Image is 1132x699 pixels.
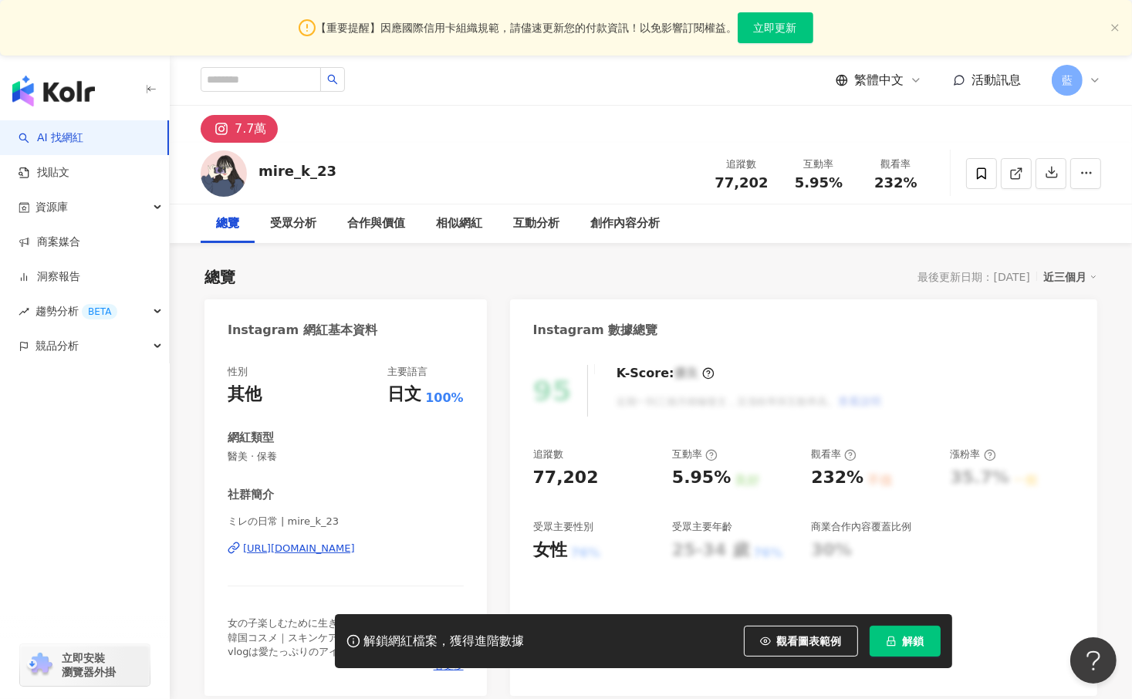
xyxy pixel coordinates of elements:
div: 7.7萬 [235,118,266,140]
span: 5.95% [795,175,843,191]
div: 互動分析 [513,214,559,233]
div: 創作內容分析 [590,214,660,233]
div: 受眾主要性別 [533,520,593,534]
div: Instagram 網紅基本資料 [228,322,377,339]
div: 互動率 [672,447,718,461]
div: 最後更新日期：[DATE] [918,271,1030,283]
div: 日文 [387,383,421,407]
div: 5.95% [672,466,731,490]
span: 立即安裝 瀏覽器外掛 [62,651,116,679]
span: 100% [425,390,463,407]
div: 社群簡介 [228,487,274,503]
div: 77,202 [533,466,599,490]
span: ミレの日常 | mire_k_23 [228,515,464,528]
span: 觀看圖表範例 [777,635,842,647]
div: 漲粉率 [951,447,996,461]
div: 性別 [228,365,248,379]
img: chrome extension [25,653,55,677]
button: 觀看圖表範例 [744,626,858,657]
button: 立即更新 [738,12,813,43]
button: 7.7萬 [201,115,278,143]
span: 活動訊息 [971,73,1021,87]
a: 洞察報告 [19,269,80,285]
div: 受眾主要年齡 [672,520,732,534]
a: chrome extension立即安裝 瀏覽器外掛 [20,644,150,686]
div: 其他 [228,383,262,407]
div: 女性 [533,539,567,562]
div: BETA [82,304,117,319]
div: 解鎖網紅檔案，獲得進階數據 [364,633,525,650]
div: Instagram 數據總覽 [533,322,658,339]
a: 商案媒合 [19,235,80,250]
div: 商業合作內容覆蓋比例 [811,520,911,534]
span: 趨勢分析 [35,294,117,329]
div: 網紅類型 [228,430,274,446]
span: 藍 [1062,72,1073,89]
span: 77,202 [715,174,768,191]
span: 資源庫 [35,190,68,225]
img: logo [12,76,95,106]
span: lock [886,636,897,647]
span: 解鎖 [903,635,924,647]
div: K-Score : [617,365,715,382]
div: 總覽 [216,214,239,233]
div: 主要語言 [387,365,427,379]
div: 232% [811,466,863,490]
div: 相似網紅 [436,214,482,233]
div: [URL][DOMAIN_NAME] [243,542,355,555]
a: [URL][DOMAIN_NAME] [228,542,464,555]
span: 【重要提醒】因應國際信用卡組織規範，請儘速更新您的付款資訊！以免影響訂閱權益。 [316,19,738,36]
img: KOL Avatar [201,150,247,197]
div: 追蹤數 [712,157,771,172]
span: close [1110,23,1120,32]
div: 追蹤數 [533,447,563,461]
div: mire_k_23 [259,161,336,181]
span: search [327,74,338,85]
a: searchAI 找網紅 [19,130,83,146]
div: 近三個月 [1043,267,1097,287]
div: 互動率 [789,157,848,172]
button: 解鎖 [870,626,941,657]
div: 合作與價值 [347,214,405,233]
span: 立即更新 [754,22,797,34]
div: 觀看率 [811,447,857,461]
span: 232% [874,175,917,191]
span: 競品分析 [35,329,79,363]
div: 總覽 [204,266,235,288]
a: 找貼文 [19,165,69,181]
span: rise [19,306,29,317]
span: 繁體中文 [854,72,904,89]
div: 受眾分析 [270,214,316,233]
button: close [1110,23,1120,33]
span: 醫美 · 保養 [228,450,464,464]
div: 觀看率 [867,157,925,172]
